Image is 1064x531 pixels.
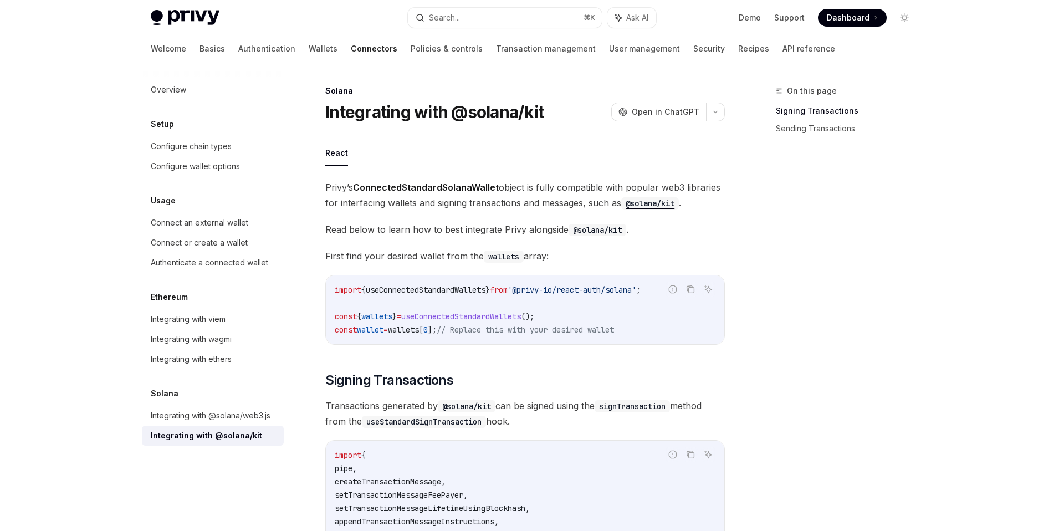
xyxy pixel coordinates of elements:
button: React [325,140,348,166]
a: Integrating with @solana/web3.js [142,406,284,426]
span: Transactions generated by can be signed using the method from the hook. [325,398,725,429]
div: Authenticate a connected wallet [151,256,268,269]
span: Privy’s object is fully compatible with popular web3 libraries for interfacing wallets and signin... [325,180,725,211]
div: Solana [325,85,725,96]
span: { [357,312,361,321]
h5: Ethereum [151,290,188,304]
span: [ [419,325,423,335]
code: @solana/kit [438,400,495,412]
span: Read below to learn how to best integrate Privy alongside . [325,222,725,237]
span: , [525,503,530,513]
button: Copy the contents from the code block [683,282,698,297]
span: createTransactionMessage [335,477,441,487]
span: setTransactionMessageLifetimeUsingBlockhash [335,503,525,513]
h1: Integrating with @solana/kit [325,102,544,122]
a: Recipes [738,35,769,62]
span: useConnectedStandardWallets [366,285,485,295]
span: from [490,285,508,295]
button: Toggle dark mode [896,9,913,27]
span: pipe [335,463,352,473]
div: Connect or create a wallet [151,236,248,249]
div: Connect an external wallet [151,216,248,229]
code: @solana/kit [569,224,626,236]
a: Wallets [309,35,337,62]
span: { [361,285,366,295]
a: Integrating with viem [142,309,284,329]
span: = [397,312,401,321]
div: Search... [429,11,460,24]
code: signTransaction [595,400,670,412]
a: Connect or create a wallet [142,233,284,253]
a: @solana/kit [621,197,679,208]
a: User management [609,35,680,62]
a: Basics [199,35,225,62]
code: @solana/kit [621,197,679,210]
span: '@privy-io/react-auth/solana' [508,285,636,295]
img: light logo [151,10,219,25]
button: Search...⌘K [408,8,602,28]
span: import [335,450,361,460]
h5: Usage [151,194,176,207]
span: import [335,285,361,295]
a: Dashboard [818,9,887,27]
span: } [392,312,397,321]
h5: Setup [151,118,174,131]
a: Authentication [238,35,295,62]
span: } [485,285,490,295]
span: , [352,463,357,473]
strong: ConnectedStandardSolanaWallet [353,182,499,193]
a: Configure wallet options [142,156,284,176]
span: (); [521,312,534,321]
button: Open in ChatGPT [611,103,706,121]
div: Integrating with viem [151,313,226,326]
a: Configure chain types [142,136,284,156]
span: // Replace this with your desired wallet [437,325,614,335]
span: 0 [423,325,428,335]
a: API reference [782,35,835,62]
code: useStandardSignTransaction [362,416,486,428]
a: Connectors [351,35,397,62]
button: Ask AI [701,447,715,462]
span: const [335,312,357,321]
span: ⌘ K [584,13,595,22]
div: Integrating with @solana/web3.js [151,409,270,422]
a: Welcome [151,35,186,62]
a: Integrating with wagmi [142,329,284,349]
button: Ask AI [607,8,656,28]
span: ]; [428,325,437,335]
span: appendTransactionMessageInstructions [335,517,494,527]
span: On this page [787,84,837,98]
a: Policies & controls [411,35,483,62]
a: Overview [142,80,284,100]
button: Ask AI [701,282,715,297]
button: Copy the contents from the code block [683,447,698,462]
div: Integrating with @solana/kit [151,429,262,442]
span: , [441,477,446,487]
a: Signing Transactions [776,102,922,120]
a: Security [693,35,725,62]
span: setTransactionMessageFeePayer [335,490,463,500]
div: Configure chain types [151,140,232,153]
div: Integrating with wagmi [151,333,232,346]
a: Demo [739,12,761,23]
span: Ask AI [626,12,648,23]
a: Integrating with @solana/kit [142,426,284,446]
span: , [463,490,468,500]
span: wallets [388,325,419,335]
span: = [383,325,388,335]
span: const [335,325,357,335]
h5: Solana [151,387,178,400]
span: Signing Transactions [325,371,453,389]
a: Integrating with ethers [142,349,284,369]
div: Configure wallet options [151,160,240,173]
button: Report incorrect code [666,282,680,297]
span: { [361,450,366,460]
button: Report incorrect code [666,447,680,462]
span: Dashboard [827,12,869,23]
span: useConnectedStandardWallets [401,312,521,321]
a: Transaction management [496,35,596,62]
div: Integrating with ethers [151,353,232,366]
code: wallets [484,251,524,263]
div: Overview [151,83,186,96]
span: wallets [361,312,392,321]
